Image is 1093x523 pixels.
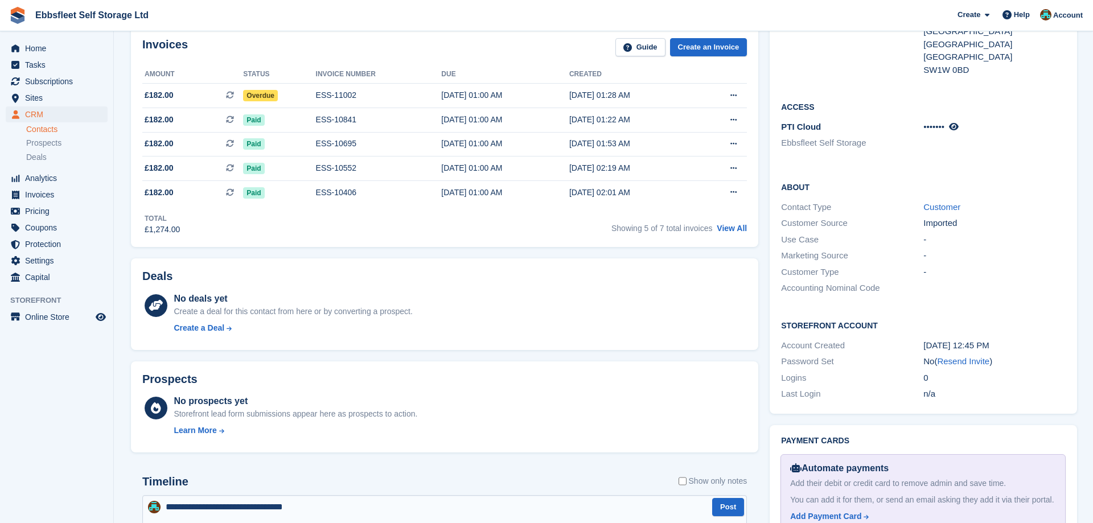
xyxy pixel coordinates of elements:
[316,187,442,199] div: ESS-10406
[781,217,923,230] div: Customer Source
[441,114,569,126] div: [DATE] 01:00 AM
[142,475,188,488] h2: Timeline
[26,137,108,149] a: Prospects
[923,249,1066,262] div: -
[148,501,161,513] img: George Spring
[923,266,1066,279] div: -
[1053,10,1083,21] span: Account
[781,201,923,214] div: Contact Type
[142,373,198,386] h2: Prospects
[25,253,93,269] span: Settings
[26,138,61,149] span: Prospects
[790,477,1056,489] div: Add their debit or credit card to remove admin and save time.
[6,309,108,325] a: menu
[781,233,923,246] div: Use Case
[781,13,923,77] div: Address
[174,306,412,318] div: Create a deal for this contact from here or by converting a prospect.
[923,51,1066,64] div: [GEOGRAPHIC_DATA]
[243,163,264,174] span: Paid
[923,355,1066,368] div: No
[145,224,180,236] div: £1,274.00
[441,65,569,84] th: Due
[781,282,923,295] div: Accounting Nominal Code
[6,90,108,106] a: menu
[316,114,442,126] div: ESS-10841
[569,162,697,174] div: [DATE] 02:19 AM
[316,89,442,101] div: ESS-11002
[25,106,93,122] span: CRM
[611,224,712,233] span: Showing 5 of 7 total invoices
[781,372,923,385] div: Logins
[679,475,687,487] input: Show only notes
[6,187,108,203] a: menu
[25,90,93,106] span: Sites
[316,162,442,174] div: ESS-10552
[243,90,278,101] span: Overdue
[25,170,93,186] span: Analytics
[781,355,923,368] div: Password Set
[6,220,108,236] a: menu
[174,292,412,306] div: No deals yet
[781,388,923,401] div: Last Login
[717,224,747,233] a: View All
[243,187,264,199] span: Paid
[25,236,93,252] span: Protection
[25,73,93,89] span: Subscriptions
[441,187,569,199] div: [DATE] 01:00 AM
[781,137,923,150] li: Ebbsfleet Self Storage
[174,394,417,408] div: No prospects yet
[781,436,1066,446] h2: Payment cards
[1014,9,1030,20] span: Help
[781,181,1066,192] h2: About
[25,203,93,219] span: Pricing
[958,9,980,20] span: Create
[923,339,1066,352] div: [DATE] 12:45 PM
[781,266,923,279] div: Customer Type
[790,510,861,522] div: Add Payment Card
[26,152,47,163] span: Deals
[6,57,108,73] a: menu
[145,138,174,150] span: £182.00
[6,40,108,56] a: menu
[712,498,744,517] button: Post
[145,187,174,199] span: £182.00
[145,89,174,101] span: £182.00
[670,38,747,57] a: Create an Invoice
[1040,9,1051,20] img: George Spring
[26,151,108,163] a: Deals
[145,162,174,174] span: £182.00
[923,25,1066,38] div: [GEOGRAPHIC_DATA]
[10,295,113,306] span: Storefront
[174,425,417,436] a: Learn More
[316,138,442,150] div: ESS-10695
[569,138,697,150] div: [DATE] 01:53 AM
[923,122,944,131] span: •••••••
[243,65,315,84] th: Status
[679,475,747,487] label: Show only notes
[934,356,992,366] span: ( )
[142,38,188,57] h2: Invoices
[145,114,174,126] span: £182.00
[781,101,1066,112] h2: Access
[243,138,264,150] span: Paid
[569,187,697,199] div: [DATE] 02:01 AM
[25,40,93,56] span: Home
[94,310,108,324] a: Preview store
[142,65,243,84] th: Amount
[6,236,108,252] a: menu
[174,322,224,334] div: Create a Deal
[923,38,1066,51] div: [GEOGRAPHIC_DATA]
[145,213,180,224] div: Total
[781,319,1066,331] h2: Storefront Account
[441,138,569,150] div: [DATE] 01:00 AM
[25,309,93,325] span: Online Store
[569,65,697,84] th: Created
[441,89,569,101] div: [DATE] 01:00 AM
[569,89,697,101] div: [DATE] 01:28 AM
[26,124,108,135] a: Contacts
[615,38,665,57] a: Guide
[6,170,108,186] a: menu
[6,203,108,219] a: menu
[781,122,821,131] span: PTI Cloud
[923,372,1066,385] div: 0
